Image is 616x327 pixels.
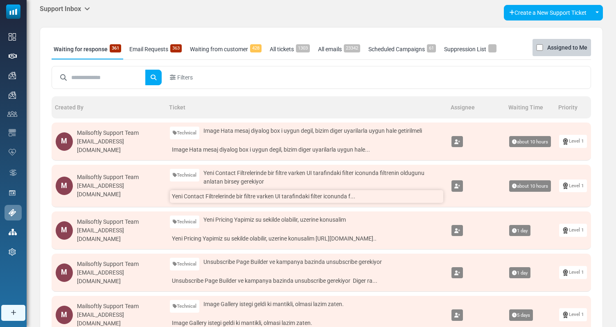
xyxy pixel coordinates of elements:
div: M [56,221,73,240]
span: about 10 hours [509,136,551,148]
div: [EMAIL_ADDRESS][DOMAIN_NAME] [77,137,162,154]
a: Create a New Support Ticket [504,5,592,20]
div: Mailsoftly Support Team [77,173,162,182]
div: [EMAIL_ADDRESS][DOMAIN_NAME] [77,182,162,199]
a: All tickets1303 [268,39,312,59]
img: contacts-icon.svg [7,111,17,117]
a: Suppression List [442,39,499,59]
span: about 10 hours [509,180,551,192]
a: Level 1 [559,179,587,192]
img: dashboard-icon.svg [9,33,16,41]
span: 61 [427,44,436,52]
a: Level 1 [559,135,587,148]
a: Level 1 [559,308,587,321]
span: 1 day [509,225,530,236]
div: M [56,132,73,151]
a: Level 1 [559,224,587,236]
div: Mailsoftly Support Team [77,260,162,268]
a: Technical [170,258,199,270]
span: 1 day [509,267,530,279]
a: Technical [170,300,199,313]
div: [EMAIL_ADDRESS][DOMAIN_NAME] [77,268,162,286]
img: email-templates-icon.svg [9,129,16,136]
div: M [56,306,73,324]
img: support-icon-active.svg [9,209,16,216]
a: Image Hata mesaj diyalog box i uygun degil, bizim diger uyarilarla uygun hale... [170,143,444,156]
img: domain-health-icon.svg [9,149,16,155]
div: M [56,177,73,195]
label: Assigned to Me [547,43,587,52]
span: Filters [177,73,193,82]
span: 361 [110,44,121,52]
h5: Support Inbox [40,5,90,13]
img: landing_pages.svg [9,189,16,197]
a: Scheduled Campaigns61 [366,39,438,59]
a: Technical [170,127,199,139]
a: Technical [170,169,199,182]
div: [EMAIL_ADDRESS][DOMAIN_NAME] [77,226,162,243]
a: All emails23342 [316,39,362,59]
img: campaigns-icon.png [9,72,16,79]
span: Unsubscribe Page Builder ve kampanya bazinda unsubscribe gerekiyor [203,258,382,266]
div: Mailsoftly Support Team [77,302,162,311]
a: Level 1 [559,266,587,279]
div: M [56,263,73,282]
img: campaigns-icon.png [9,91,16,99]
a: Technical [170,216,199,228]
th: Waiting Time [505,96,555,118]
a: Yeni Pricing Yapimiz su sekilde olabilir, uzerine konusalim [URL][DOMAIN_NAME].. [170,232,444,245]
span: 1303 [296,44,310,52]
div: Mailsoftly Support Team [77,218,162,226]
img: workflow.svg [9,168,18,177]
span: Yeni Contact Filtrelerinde bir filtre varken UI tarafindaki filter iconunda filtrenin oldugunu an... [203,169,444,186]
th: Assignee [447,96,505,118]
span: Image Hata mesaj diyalog box i uygun degil, bizim diger uyarilarla uygun hale getirilmeli [203,127,422,135]
th: Created By [52,96,166,118]
th: Priority [555,96,591,118]
img: mailsoftly_icon_blue_white.svg [6,5,20,19]
span: Image Gallery istegi geldi ki mantikli, olmasi lazim zaten. [203,300,344,309]
span: Yeni Pricing Yapimiz su sekilde olabilir, uzerine konusalim [203,216,346,224]
span: 23342 [344,44,360,52]
th: Ticket [166,96,448,118]
span: 363 [170,44,182,52]
a: Waiting from customer428 [188,39,264,59]
span: 428 [250,44,262,52]
span: 5 days [509,309,533,321]
img: settings-icon.svg [9,248,16,256]
a: Email Requests363 [127,39,184,59]
a: Unsubscribe Page Builder ve kampanya bazinda unsubscribe gerekiyor Diger ra... [170,275,444,287]
a: Waiting for response361 [52,39,123,59]
a: Yeni Contact Filtrelerinde bir filtre varken UI tarafindaki filter iconunda f... [170,190,444,203]
div: Mailsoftly Support Team [77,129,162,137]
